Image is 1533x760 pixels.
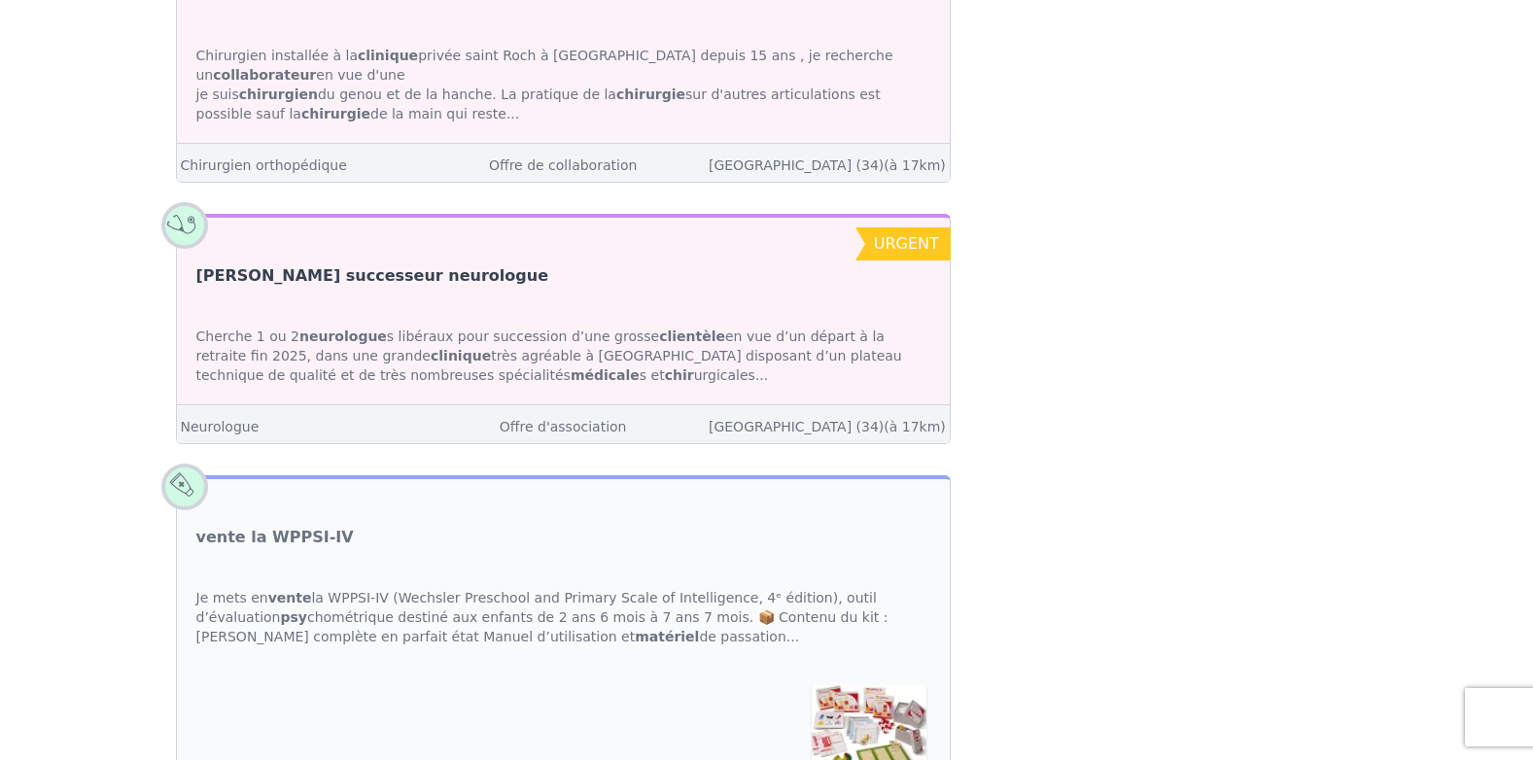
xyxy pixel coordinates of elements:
a: vente la WPPSI-IV [196,526,354,549]
strong: matériel [635,629,699,644]
a: Offre d'association [500,419,627,434]
span: (à 17km) [884,157,946,173]
strong: clinique [358,48,418,63]
strong: clientèle [659,328,725,344]
strong: médicale [571,367,640,383]
strong: ne [299,328,387,344]
strong: chirurgien [239,86,318,102]
strong: vente [268,590,312,605]
strong: chir [665,367,694,383]
strong: chirurgie [301,106,370,121]
a: Neurologue [181,419,260,434]
a: Offre de collaboration [489,157,637,173]
span: (à 17km) [884,419,946,434]
a: [PERSON_NAME] successeur neurologue [196,264,548,288]
span: urgent [874,234,939,253]
strong: urologue [318,328,386,344]
div: Je mets en la WPPSI-IV (Wechsler Preschool and Primary Scale of Intelligence, 4ᵉ édition), outil ... [177,569,950,666]
strong: chirurgie [616,86,685,102]
div: Chirurgien installée à la privée saint Roch à [GEOGRAPHIC_DATA] depuis 15 ans , je recherche un e... [177,26,950,143]
strong: psy [280,609,306,625]
a: [GEOGRAPHIC_DATA] (34)(à 17km) [709,419,946,434]
a: [GEOGRAPHIC_DATA] (34)(à 17km) [709,157,946,173]
div: Cherche 1 ou 2 s libéraux pour succession d’une grosse en vue d’un départ à la retraite fin 2025,... [177,307,950,404]
strong: collaborateur [213,67,316,83]
a: Chirurgien orthopédique [181,157,347,173]
strong: clinique [431,348,491,363]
